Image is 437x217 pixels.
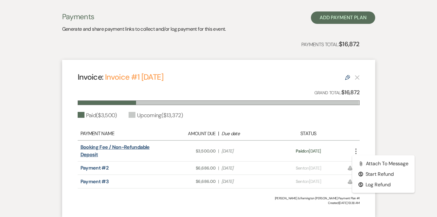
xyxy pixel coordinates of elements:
span: [DATE] [221,165,271,171]
span: Dollar Sign [358,182,363,187]
button: Attach to Message [352,158,415,169]
div: [PERSON_NAME] & Remington [PERSON_NAME] Payment Plan #1 [78,196,360,201]
span: Dollar Sign [358,172,363,176]
span: Sent [296,179,304,184]
h4: Invoice: [78,72,163,82]
span: | [218,148,219,154]
span: Paid [296,148,304,154]
div: Payment Name [80,130,163,137]
div: on [DATE] [274,165,343,171]
p: Payments Total: [301,39,360,49]
div: Paid ( $3,500 ) [78,111,117,120]
span: Sent [296,165,304,171]
a: Booking Fee / Non-Refundable Deposit [80,144,150,158]
span: Created: [DATE] 10:38 AM [78,201,360,205]
div: on [DATE] [274,178,343,185]
span: | [218,165,219,171]
span: $6,686.00 [166,165,216,171]
div: on [DATE] [274,148,343,154]
button: This payment plan cannot be deleted because it contains links that have been paid through Weven’s... [355,75,360,80]
span: $3,500.00 [166,148,216,154]
div: Status [274,130,343,137]
span: $6,686.00 [166,178,216,185]
div: Amount Due [166,130,216,137]
h3: Payments [62,11,226,22]
strong: $16,872 [341,89,360,96]
button: Dollar SignStart Refund [352,169,415,179]
div: Upcoming ( $13,372 ) [129,111,183,120]
strong: $16,872 [339,40,360,48]
span: [DATE] [221,178,271,185]
a: Payment #3 [80,178,109,185]
p: Grand Total: [314,88,360,97]
span: | [218,178,219,185]
p: Generate and share payment links to collect and/or log payment for this event. [62,25,226,33]
a: Invoice #1 [DATE] [105,72,163,82]
button: Dollar SignLog Refund [352,179,415,190]
button: Add Payment Plan [311,11,375,24]
div: | [163,130,274,137]
a: Payment #2 [80,165,109,171]
div: Due date [221,130,271,137]
span: [DATE] [221,148,271,154]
